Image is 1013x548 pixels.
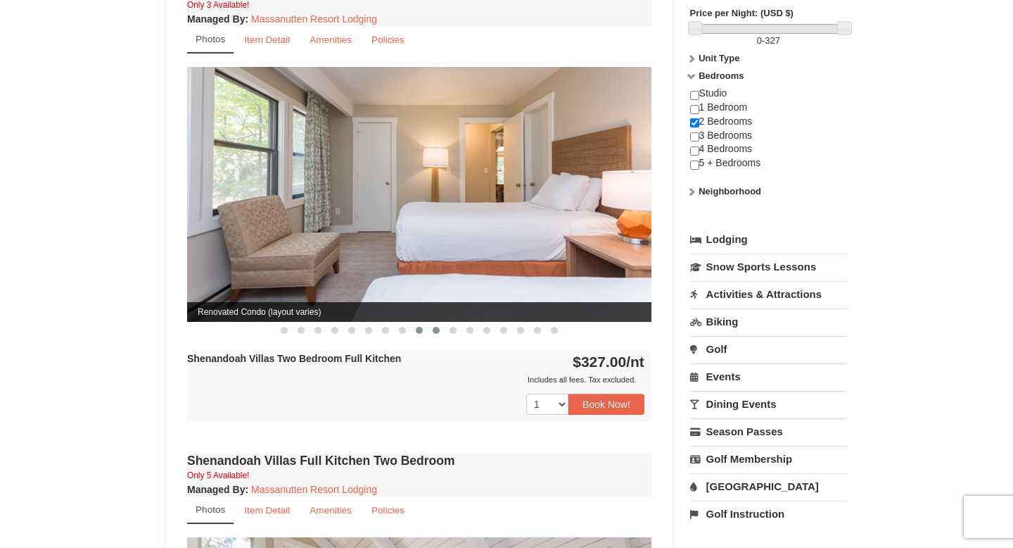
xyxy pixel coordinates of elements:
a: Policies [362,26,414,54]
a: Amenities [300,26,361,54]
strong: Unit Type [699,53,739,63]
a: Golf Instruction [690,501,847,527]
button: Book Now! [568,394,644,415]
span: Managed By [187,484,245,495]
a: Item Detail [235,497,299,524]
a: Golf Membership [690,446,847,472]
small: Photos [196,34,225,44]
a: Photos [187,26,234,54]
a: Amenities [300,497,361,524]
span: Renovated Condo (layout varies) [187,302,651,322]
span: 0 [757,35,762,46]
a: Activities & Attractions [690,281,847,307]
a: Season Passes [690,418,847,444]
strong: Shenandoah Villas Two Bedroom Full Kitchen [187,353,401,364]
span: /nt [626,354,644,370]
label: - [690,34,847,48]
a: Golf [690,336,847,362]
a: Events [690,363,847,390]
a: Photos [187,497,234,524]
a: Massanutten Resort Lodging [251,13,377,25]
a: [GEOGRAPHIC_DATA] [690,473,847,499]
small: Amenities [310,505,352,516]
small: Only 5 Available! [187,471,249,480]
a: Policies [362,497,414,524]
img: Renovated Condo (layout varies) [187,67,651,321]
strong: Bedrooms [699,70,744,81]
div: Includes all fees. Tax excluded. [187,373,644,387]
strong: : [187,484,248,495]
small: Policies [371,505,404,516]
small: Item Detail [244,505,290,516]
small: Photos [196,504,225,515]
div: Studio 1 Bedroom 2 Bedrooms 3 Bedrooms 4 Bedrooms 5 + Bedrooms [690,87,847,185]
strong: Neighborhood [699,186,761,197]
a: Dining Events [690,391,847,417]
span: 327 [765,35,780,46]
a: Item Detail [235,26,299,54]
strong: Price per Night: (USD $) [690,8,794,18]
h4: Shenandoah Villas Full Kitchen Two Bedroom [187,454,651,468]
span: Managed By [187,13,245,25]
small: Item Detail [244,35,290,45]
a: Lodging [690,227,847,252]
small: Policies [371,35,404,45]
strong: : [187,13,248,25]
a: Massanutten Resort Lodging [251,484,377,495]
a: Biking [690,309,847,335]
small: Amenities [310,35,352,45]
a: Snow Sports Lessons [690,254,847,280]
strong: $327.00 [573,354,644,370]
